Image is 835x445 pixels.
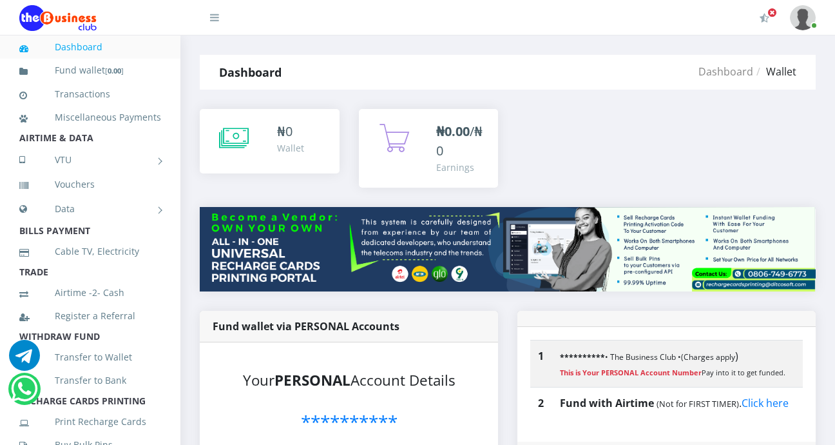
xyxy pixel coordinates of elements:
i: Activate Your Membership [760,13,769,23]
div: Earnings [436,161,486,174]
a: Chat for support [9,350,40,371]
a: Cable TV, Electricity [19,237,161,266]
span: Activate Your Membership [767,8,777,17]
a: Data [19,193,161,225]
b: ₦0.00 [436,123,470,140]
a: Print Recharge Cards [19,407,161,437]
small: • The Business Club • (Charges apply [560,351,735,362]
img: User [790,5,816,30]
img: Logo [19,5,97,31]
a: Transactions [19,79,161,109]
a: ₦0.00/₦0 Earnings [359,109,499,188]
td: . [552,388,803,419]
a: Click here [742,396,789,410]
a: Fund wallet[0.00] [19,55,161,86]
a: VTU [19,144,161,176]
b: Fund with Airtime [560,396,654,410]
a: Register a Referral [19,301,161,331]
small: (Not for FIRST TIMER) [657,398,739,410]
div: ₦ [277,122,304,141]
th: 1 [530,341,552,388]
strong: Dashboard [219,64,282,80]
th: 2 [530,388,552,419]
b: 0.00 [108,66,121,75]
a: Transfer to Bank [19,366,161,395]
li: Wallet [753,64,796,79]
b: PERSONAL [274,370,350,390]
a: Transfer to Wallet [19,342,161,372]
a: Chat for support [11,383,37,404]
small: [ ] [105,66,124,75]
a: ₦0 Wallet [200,109,340,173]
td: ) [552,341,803,388]
a: Dashboard [698,64,753,79]
a: Miscellaneous Payments [19,103,161,132]
a: Airtime -2- Cash [19,278,161,308]
span: 0 [285,123,293,140]
a: Vouchers [19,170,161,199]
a: Dashboard [19,32,161,62]
strong: This is Your PERSONAL Account Number [560,368,702,377]
img: multitenant_rcp.png [200,207,816,292]
span: /₦0 [436,123,483,159]
small: Pay into it to get funded. [560,368,785,377]
strong: Fund wallet via PERSONAL Accounts [213,319,399,333]
div: Wallet [277,141,304,155]
small: Your Account Details [243,370,456,390]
